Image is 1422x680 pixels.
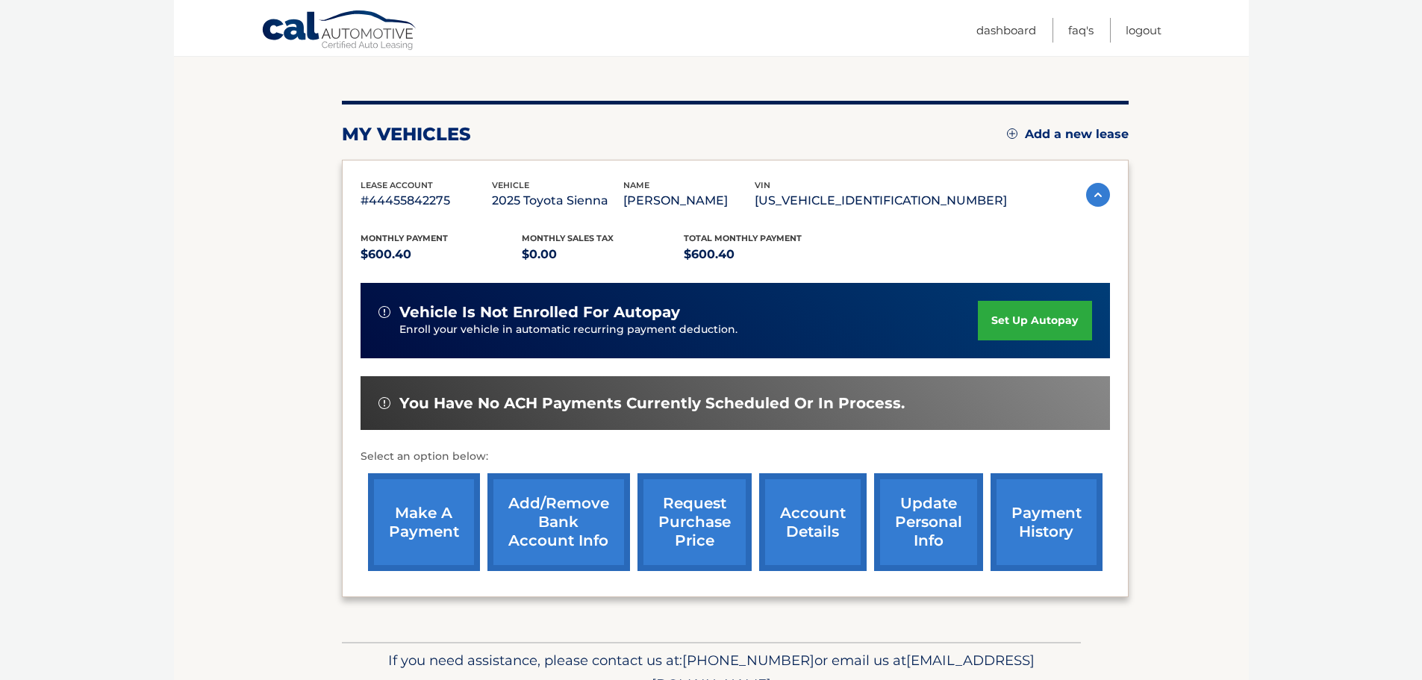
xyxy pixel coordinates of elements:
[522,244,684,265] p: $0.00
[991,473,1103,571] a: payment history
[378,306,390,318] img: alert-white.svg
[978,301,1091,340] a: set up autopay
[637,473,752,571] a: request purchase price
[682,652,814,669] span: [PHONE_NUMBER]
[759,473,867,571] a: account details
[623,180,649,190] span: name
[976,18,1036,43] a: Dashboard
[361,233,448,243] span: Monthly Payment
[1007,127,1129,142] a: Add a new lease
[492,190,623,211] p: 2025 Toyota Sienna
[1086,183,1110,207] img: accordion-active.svg
[378,397,390,409] img: alert-white.svg
[368,473,480,571] a: make a payment
[684,244,846,265] p: $600.40
[755,180,770,190] span: vin
[623,190,755,211] p: [PERSON_NAME]
[487,473,630,571] a: Add/Remove bank account info
[1126,18,1161,43] a: Logout
[399,394,905,413] span: You have no ACH payments currently scheduled or in process.
[399,303,680,322] span: vehicle is not enrolled for autopay
[684,233,802,243] span: Total Monthly Payment
[492,180,529,190] span: vehicle
[874,473,983,571] a: update personal info
[261,10,418,53] a: Cal Automotive
[399,322,979,338] p: Enroll your vehicle in automatic recurring payment deduction.
[361,180,433,190] span: lease account
[342,123,471,146] h2: my vehicles
[361,448,1110,466] p: Select an option below:
[361,190,492,211] p: #44455842275
[522,233,614,243] span: Monthly sales Tax
[361,244,523,265] p: $600.40
[755,190,1007,211] p: [US_VEHICLE_IDENTIFICATION_NUMBER]
[1068,18,1094,43] a: FAQ's
[1007,128,1017,139] img: add.svg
